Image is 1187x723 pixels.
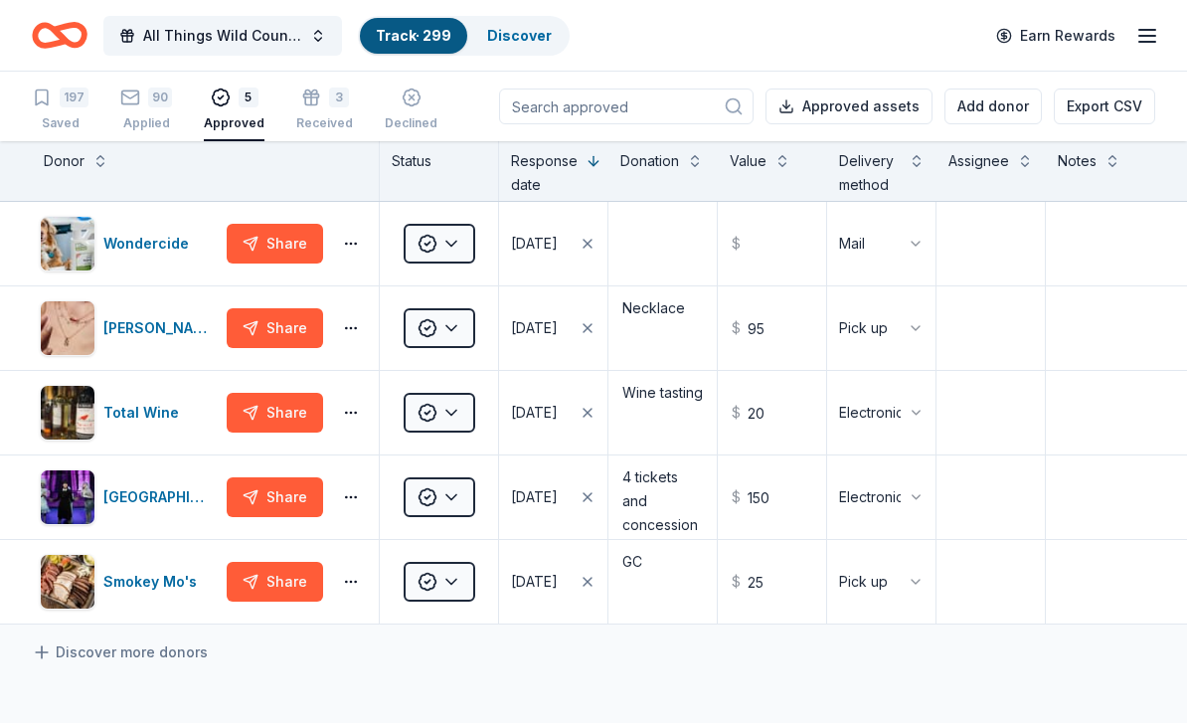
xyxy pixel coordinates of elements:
[380,141,499,201] div: Status
[227,562,323,602] button: Share
[487,27,552,44] a: Discover
[41,217,94,271] img: Image for Wondercide
[40,554,219,610] button: Image for Smokey Mo'sSmokey Mo's
[499,371,607,454] button: [DATE]
[839,149,901,197] div: Delivery method
[103,232,197,256] div: Wondercide
[385,80,437,141] button: Declined
[204,80,264,141] button: 5Approved
[984,18,1127,54] a: Earn Rewards
[143,24,302,48] span: All Things Wild Country Brunch
[60,88,88,107] div: 197
[948,149,1009,173] div: Assignee
[610,542,715,622] textarea: GC
[499,286,607,370] button: [DATE]
[41,301,94,355] img: Image for Kendra Scott
[41,470,94,524] img: Image for Georgetown Palace Theatre
[239,88,258,107] div: 5
[1058,149,1097,173] div: Notes
[296,115,353,131] div: Received
[227,308,323,348] button: Share
[610,457,715,537] textarea: 4 tickets and concession stand credit
[511,485,558,509] div: [DATE]
[32,640,208,664] a: Discover more donors
[499,89,754,124] input: Search approved
[148,88,172,107] div: 90
[227,224,323,264] button: Share
[385,115,437,131] div: Declined
[499,455,607,539] button: [DATE]
[765,89,933,124] button: Approved assets
[610,288,715,368] textarea: Necklace
[41,386,94,440] img: Image for Total Wine
[44,149,85,173] div: Donor
[376,27,451,44] a: Track· 299
[204,115,264,131] div: Approved
[499,202,607,285] button: [DATE]
[358,16,570,56] button: Track· 299Discover
[1054,89,1155,124] button: Export CSV
[499,540,607,624] button: [DATE]
[32,115,88,131] div: Saved
[511,570,558,594] div: [DATE]
[120,80,172,141] button: 90Applied
[40,300,219,356] button: Image for Kendra Scott[PERSON_NAME]
[41,555,94,609] img: Image for Smokey Mo's
[511,149,578,197] div: Response date
[32,12,87,59] a: Home
[511,232,558,256] div: [DATE]
[103,401,187,425] div: Total Wine
[329,88,349,107] div: 3
[32,80,88,141] button: 197Saved
[620,149,679,173] div: Donation
[40,216,219,271] button: Image for WondercideWondercide
[40,469,219,525] button: Image for Georgetown Palace Theatre[GEOGRAPHIC_DATA]
[944,89,1042,124] button: Add donor
[227,393,323,433] button: Share
[103,570,205,594] div: Smokey Mo's
[103,16,342,56] button: All Things Wild Country Brunch
[227,477,323,517] button: Share
[610,373,715,452] textarea: Wine tasting
[511,401,558,425] div: [DATE]
[730,149,766,173] div: Value
[103,316,219,340] div: [PERSON_NAME]
[511,316,558,340] div: [DATE]
[40,385,219,441] button: Image for Total WineTotal Wine
[120,115,172,131] div: Applied
[103,485,219,509] div: [GEOGRAPHIC_DATA]
[296,80,353,141] button: 3Received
